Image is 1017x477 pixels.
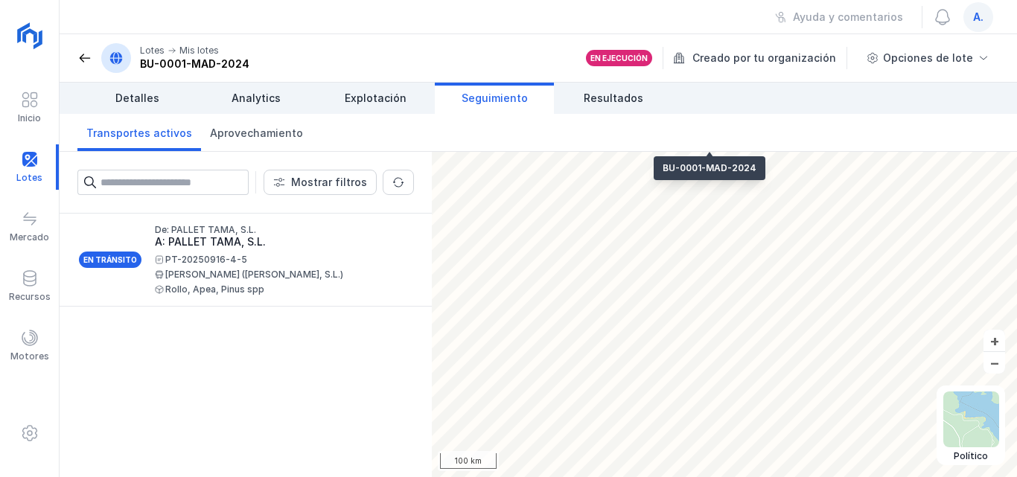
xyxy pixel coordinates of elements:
[77,83,197,114] a: Detalles
[943,391,999,447] img: political.webp
[11,17,48,54] img: logoRight.svg
[201,114,312,151] a: Aprovechamiento
[155,285,402,294] div: Rollo, Apea, Pinus spp
[155,255,402,264] div: PT-20250916-4-5
[210,126,303,141] span: Aprovechamiento
[140,45,165,57] div: Lotes
[673,47,849,69] div: Creado por tu organización
[179,45,219,57] div: Mis lotes
[115,91,159,106] span: Detalles
[435,83,554,114] a: Seguimiento
[77,250,143,269] div: En tránsito
[316,83,435,114] a: Explotación
[584,91,643,106] span: Resultados
[883,51,973,65] div: Opciones de lote
[765,4,913,30] button: Ayuda y comentarios
[10,231,49,243] div: Mercado
[140,57,249,71] div: BU-0001-MAD-2024
[60,214,432,307] a: En tránsitoDe: PALLET TAMA, S.L.A: PALLET TAMA, S.L.PT-20250916-4-5[PERSON_NAME] ([PERSON_NAME], ...
[18,112,41,124] div: Inicio
[462,91,528,106] span: Seguimiento
[590,53,648,63] div: En ejecución
[155,225,402,234] div: De: PALLET TAMA, S.L.
[77,114,201,151] a: Transportes activos
[155,234,402,249] div: A: PALLET TAMA, S.L.
[197,83,316,114] a: Analytics
[10,350,49,362] div: Motores
[86,126,192,141] span: Transportes activos
[793,10,903,25] div: Ayuda y comentarios
[345,91,407,106] span: Explotación
[291,175,367,190] div: Mostrar filtros
[554,83,673,114] a: Resultados
[9,291,51,303] div: Recursos
[943,450,999,462] div: Político
[155,270,402,279] div: [PERSON_NAME] ([PERSON_NAME], S.L.)
[983,330,1005,351] button: +
[264,170,377,195] button: Mostrar filtros
[973,10,983,25] span: a.
[983,352,1005,374] button: –
[232,91,281,106] span: Analytics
